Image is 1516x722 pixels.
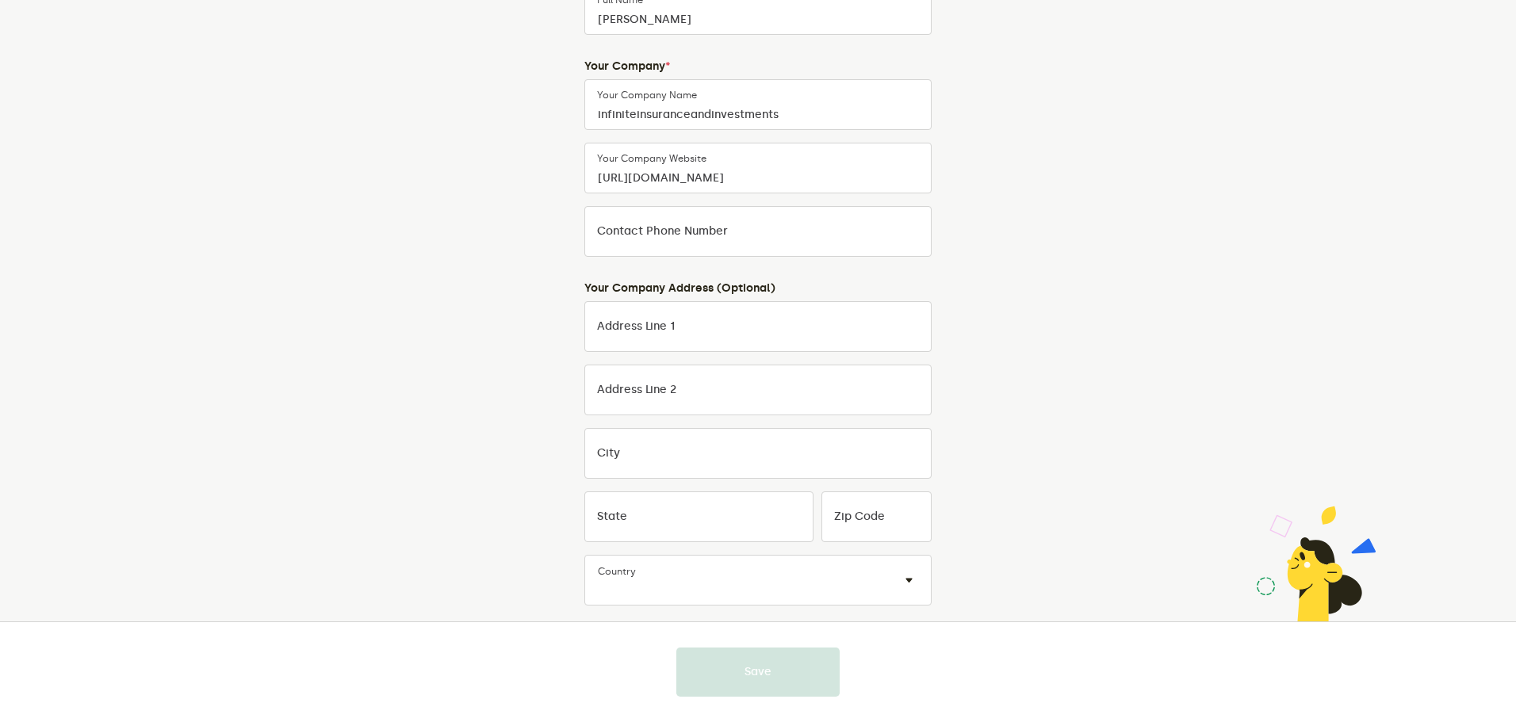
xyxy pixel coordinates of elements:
input: State [584,491,814,542]
label: Zip Code [834,510,885,523]
button: Save [676,648,840,697]
label: State [597,510,627,523]
input: Zip Code [821,491,932,542]
label: Your company website [597,152,706,165]
label: Address Line 2 [597,384,676,396]
label: Contact Phone Number [597,225,728,238]
input: City [584,428,932,479]
input: Your company website [584,143,932,193]
input: Address Line 2 [584,365,932,415]
input: Your Company Name [584,79,932,130]
label: City [597,447,620,460]
label: Address Line 1 [597,320,675,333]
input: Address Line 1 [584,301,932,352]
input: Contact Phone Number [584,206,932,257]
h4: Your Company [584,60,932,73]
h4: Your Company Address (Optional) [584,282,932,295]
label: Your Company Name [597,89,697,101]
